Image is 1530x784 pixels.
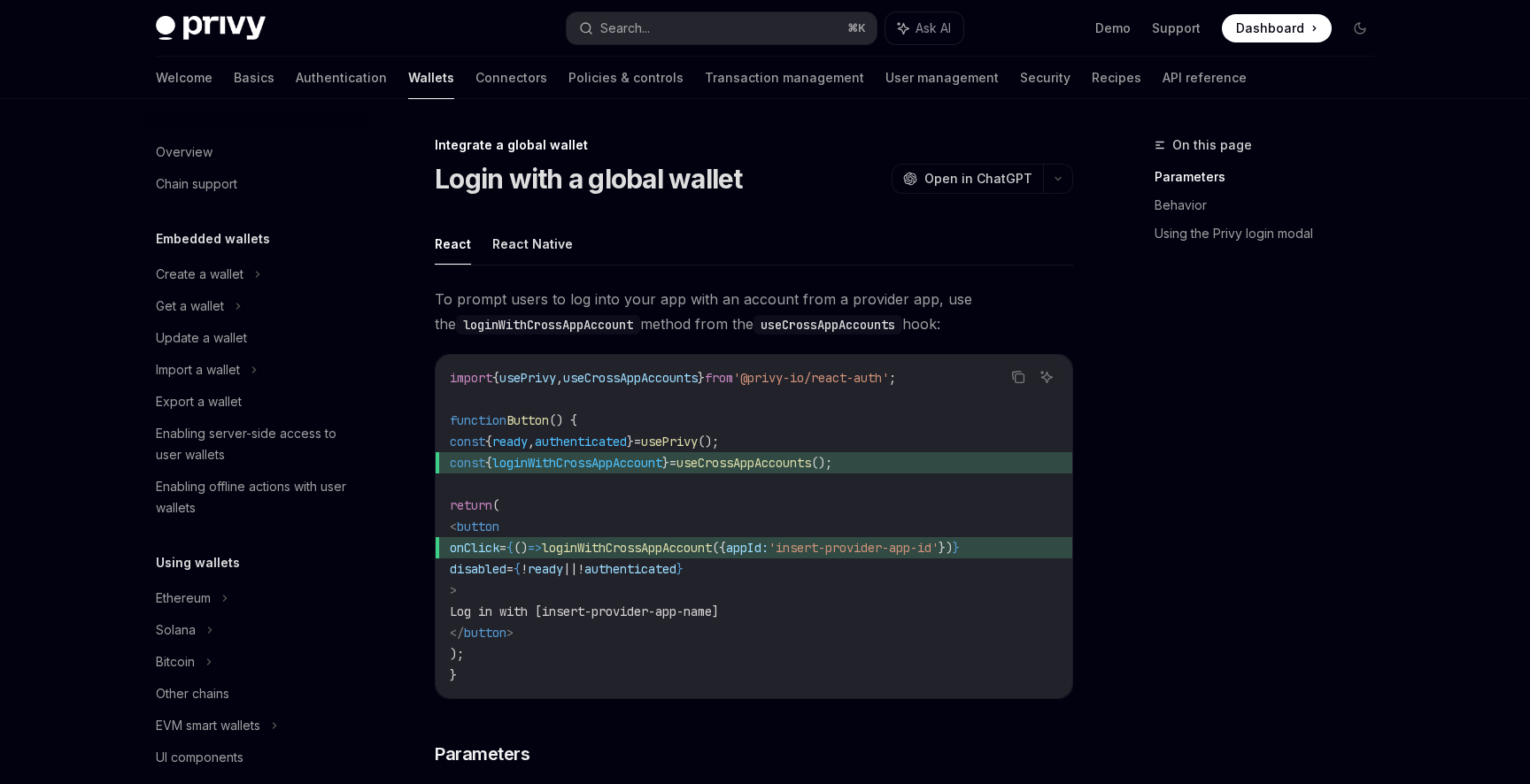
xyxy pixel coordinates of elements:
div: Overview [156,142,212,163]
span: useCrossAppAccounts [676,455,811,471]
span: button [464,625,506,641]
div: EVM smart wallets [156,715,260,736]
button: Copy the contents from the code block [1007,365,1030,388]
button: Toggle dark mode [1346,14,1374,42]
span: Parameters [435,742,529,766]
div: Enabling server-side access to user wallets [156,423,358,465]
a: Chain support [142,168,368,200]
span: = [506,561,514,577]
span: || [563,561,577,577]
span: }) [939,540,953,556]
a: UI components [142,742,368,773]
button: React [435,223,471,265]
a: Enabling server-side access to user wallets [142,418,368,471]
span: () { [549,412,577,428]
a: Welcome [156,57,212,99]
span: ready [492,434,528,450]
span: { [485,434,492,450]
span: ! [521,561,528,577]
span: } [676,561,684,577]
span: ready [528,561,563,577]
a: Demo [1095,19,1131,37]
h5: Embedded wallets [156,228,270,250]
span: } [450,667,457,683]
span: Log in with [insert-provider-app-name] [450,603,719,619]
span: => [528,540,542,556]
div: Bitcoin [156,651,195,673]
span: ⌘ K [847,21,866,35]
span: = [669,455,676,471]
span: loginWithCrossAppAccount [542,540,712,556]
button: Open in ChatGPT [892,164,1043,194]
span: loginWithCrossAppAccount [492,455,662,471]
h1: Login with a global wallet [435,163,743,195]
span: ; [889,370,896,386]
span: usePrivy [499,370,556,386]
a: Dashboard [1222,14,1332,42]
span: return [450,497,492,513]
h5: Using wallets [156,552,240,573]
span: import [450,370,492,386]
span: usePrivy [641,434,698,450]
span: = [634,434,641,450]
code: loginWithCrossAppAccount [456,315,640,334]
span: = [499,540,506,556]
a: Recipes [1092,57,1141,99]
span: { [485,455,492,471]
a: Wallets [408,57,454,99]
div: Other chains [156,683,229,704]
span: } [627,434,634,450]
span: const [450,434,485,450]
a: Other chains [142,678,368,710]
a: Support [1152,19,1201,37]
a: User management [885,57,999,99]
span: appId: [726,540,769,556]
div: Ethereum [156,588,211,609]
div: Integrate a global wallet [435,136,1073,154]
span: } [953,540,960,556]
span: ); [450,646,464,662]
span: { [492,370,499,386]
span: () [514,540,528,556]
a: Policies & controls [568,57,684,99]
span: authenticated [535,434,627,450]
button: Ask AI [1035,365,1058,388]
span: Ask AI [916,19,951,37]
a: Connectors [475,57,547,99]
a: API reference [1163,57,1247,99]
a: Basics [234,57,274,99]
div: Import a wallet [156,359,240,380]
span: '@privy-io/react-auth' [733,370,889,386]
div: Chain support [156,173,237,195]
span: > [506,625,514,641]
span: useCrossAppAccounts [563,370,698,386]
span: > [450,582,457,598]
button: Search...⌘K [567,12,877,44]
span: ({ [712,540,726,556]
span: onClick [450,540,499,556]
span: Open in ChatGPT [924,170,1032,188]
button: Ask AI [885,12,963,44]
span: const [450,455,485,471]
div: Search... [600,18,650,39]
span: On this page [1172,135,1252,156]
div: Update a wallet [156,327,247,349]
span: ( [492,497,499,513]
span: button [457,519,499,534]
div: UI components [156,747,243,768]
div: Create a wallet [156,264,243,285]
span: </ [450,625,464,641]
span: from [705,370,733,386]
code: useCrossAppAccounts [753,315,902,334]
span: authenticated [584,561,676,577]
span: { [514,561,521,577]
div: Export a wallet [156,391,242,412]
a: Security [1020,57,1070,99]
a: Parameters [1155,163,1388,191]
span: function [450,412,506,428]
a: Export a wallet [142,386,368,418]
div: Solana [156,619,196,641]
button: React Native [492,223,573,265]
div: Enabling offline actions with user wallets [156,476,358,519]
a: Behavior [1155,191,1388,219]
